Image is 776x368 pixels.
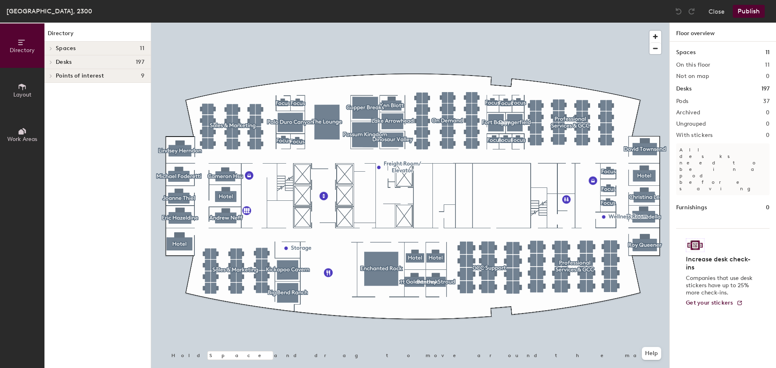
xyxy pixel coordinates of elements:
p: All desks need to be in a pod before saving [676,143,770,195]
span: Spaces [56,45,76,52]
div: [GEOGRAPHIC_DATA], 2300 [6,6,92,16]
span: Directory [10,47,35,54]
h1: 11 [765,48,770,57]
h1: Furnishings [676,203,707,212]
button: Publish [733,5,765,18]
span: 11 [140,45,144,52]
img: Redo [687,7,696,15]
h2: On this floor [676,62,711,68]
h2: With stickers [676,132,713,139]
h1: Desks [676,84,692,93]
h2: 0 [766,121,770,127]
span: Layout [13,91,32,98]
h2: 0 [766,132,770,139]
span: 197 [136,59,144,65]
h2: 37 [763,98,770,105]
span: 9 [141,73,144,79]
span: Points of interest [56,73,104,79]
h2: 0 [766,73,770,80]
h2: Archived [676,109,700,116]
h1: Floor overview [670,23,776,42]
h2: Ungrouped [676,121,706,127]
img: Sticker logo [686,238,704,252]
a: Get your stickers [686,300,743,307]
button: Close [709,5,725,18]
h4: Increase desk check-ins [686,255,755,271]
h1: Spaces [676,48,696,57]
h2: Pods [676,98,688,105]
h2: 11 [765,62,770,68]
button: Help [642,347,661,360]
img: Undo [675,7,683,15]
h2: 0 [766,109,770,116]
h2: Not on map [676,73,709,80]
span: Desks [56,59,72,65]
h1: 197 [761,84,770,93]
span: Get your stickers [686,299,733,306]
h1: Directory [44,29,151,42]
span: Work Areas [7,136,37,143]
h1: 0 [766,203,770,212]
p: Companies that use desk stickers have up to 25% more check-ins. [686,275,755,297]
